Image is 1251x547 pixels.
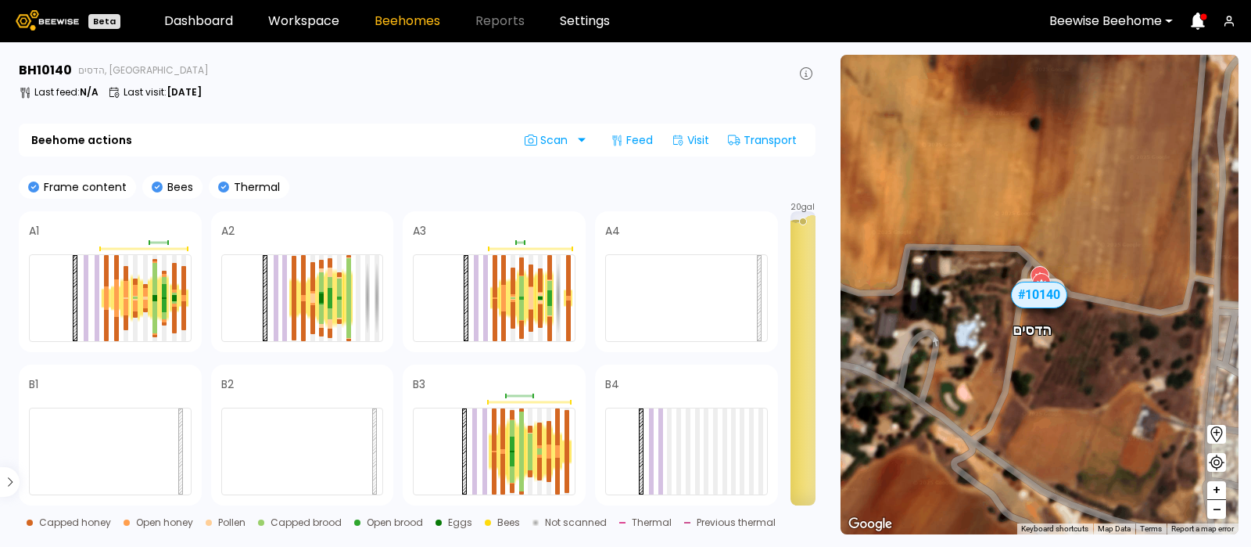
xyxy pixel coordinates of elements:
[844,514,896,534] img: Google
[163,182,193,193] p: Bees
[218,518,246,527] div: Pollen
[448,518,472,527] div: Eggs
[124,88,202,97] p: Last visit :
[221,225,235,236] h4: A2
[605,379,619,390] h4: B4
[1098,524,1131,534] button: Map Data
[271,518,342,527] div: Capped brood
[525,134,573,146] span: Scan
[413,379,425,390] h4: B3
[39,518,111,527] div: Capped honey
[605,225,620,236] h4: A4
[1212,480,1221,500] span: +
[665,128,715,153] div: Visit
[604,128,659,153] div: Feed
[1140,524,1162,533] a: Terms (opens in new tab)
[632,518,672,527] div: Thermal
[1207,500,1226,519] button: –
[1207,481,1226,500] button: +
[475,15,525,27] span: Reports
[375,15,440,27] a: Beehomes
[16,10,79,31] img: Beewise logo
[164,15,233,27] a: Dashboard
[29,379,38,390] h4: B1
[697,518,776,527] div: Previous thermal
[367,518,423,527] div: Open brood
[268,15,339,27] a: Workspace
[29,225,39,236] h4: A1
[560,15,610,27] a: Settings
[136,518,193,527] div: Open honey
[1021,524,1088,534] button: Keyboard shortcuts
[1213,500,1221,520] span: –
[39,182,127,193] p: Frame content
[1013,304,1052,337] div: הדסים
[229,182,280,193] p: Thermal
[844,514,896,534] a: Open this area in Google Maps (opens a new window)
[545,518,607,527] div: Not scanned
[497,518,520,527] div: Bees
[80,85,99,99] b: N/A
[31,135,132,146] b: Beehome actions
[413,225,426,236] h4: A3
[221,379,234,390] h4: B2
[790,203,815,211] span: 20 gal
[1171,524,1234,533] a: Report a map error
[19,64,72,77] h3: BH 10140
[34,88,99,97] p: Last feed :
[1011,281,1067,308] div: # 10140
[167,85,202,99] b: [DATE]
[88,14,120,29] div: Beta
[722,128,803,153] div: Transport
[78,66,209,75] span: הדסים, [GEOGRAPHIC_DATA]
